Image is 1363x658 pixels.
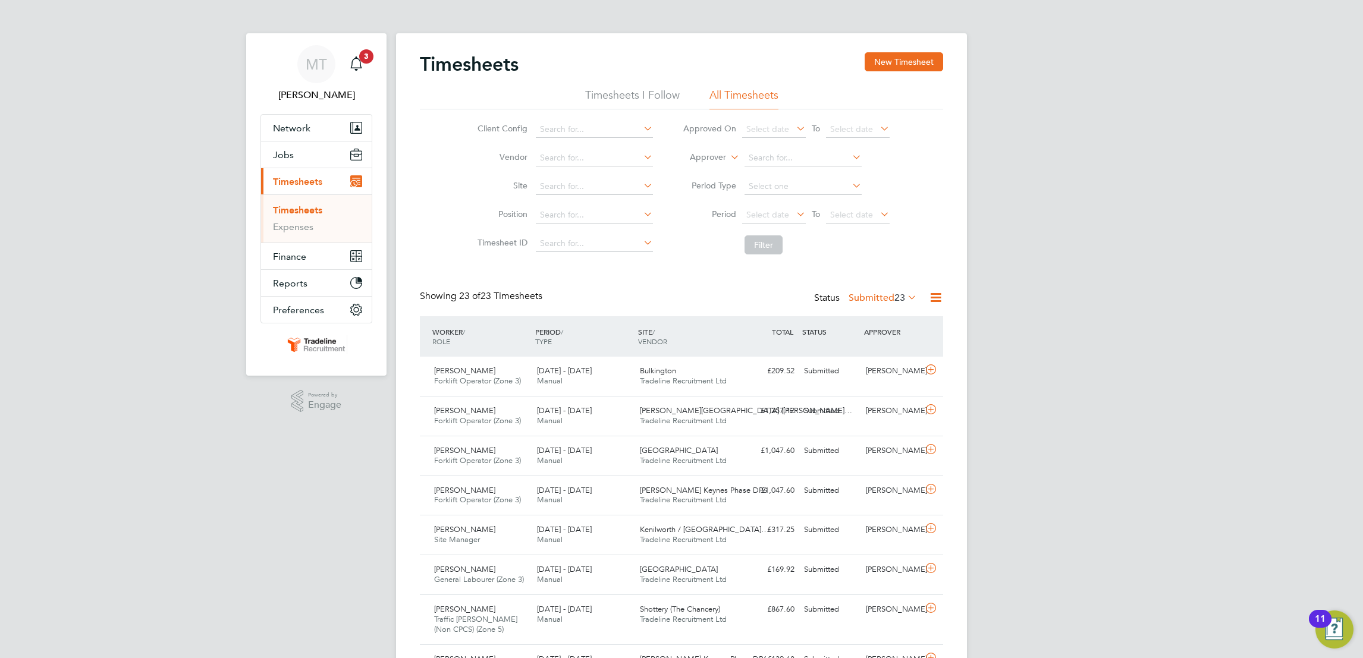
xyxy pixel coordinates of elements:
span: Jobs [273,149,294,160]
div: 11 [1315,619,1326,634]
span: [PERSON_NAME][GEOGRAPHIC_DATA] ([PERSON_NAME]… [640,405,852,415]
a: MT[PERSON_NAME] [260,45,372,102]
span: Network [273,122,310,134]
span: Select date [746,124,789,134]
img: tradelinerecruitment-logo-retina.png [285,335,347,354]
span: Kenilworth / [GEOGRAPHIC_DATA]… [640,524,769,534]
span: [GEOGRAPHIC_DATA] [640,564,718,574]
span: Manual [537,495,563,505]
span: 23 Timesheets [459,290,542,302]
div: Status [814,290,919,307]
span: Select date [746,209,789,220]
div: WORKER [429,321,532,352]
button: Network [261,115,372,141]
span: [PERSON_NAME] [434,604,495,614]
span: Shottery (The Chancery) [640,604,720,614]
span: MT [306,56,327,72]
div: STATUS [799,321,861,342]
span: VENDOR [638,336,667,346]
span: 3 [359,49,373,64]
input: Search for... [536,178,653,195]
span: [PERSON_NAME] [434,564,495,574]
div: [PERSON_NAME] [861,520,923,540]
input: Search for... [536,207,653,223]
label: Position [474,209,527,219]
div: £1,047.60 [737,441,799,461]
span: Forklift Operator (Zone 3) [434,376,521,386]
span: [PERSON_NAME] [434,445,495,455]
a: Powered byEngage [291,390,342,413]
div: [PERSON_NAME] [861,481,923,500]
div: [PERSON_NAME] [861,441,923,461]
div: £1,257.12 [737,401,799,421]
div: APPROVER [861,321,923,342]
span: Tradeline Recruitment Ltd [640,614,727,624]
input: Search for... [536,235,653,252]
div: Timesheets [261,194,372,243]
span: Traffic [PERSON_NAME] (Non CPCS) (Zone 5) [434,614,517,634]
div: [PERSON_NAME] [861,600,923,619]
div: Submitted [799,401,861,421]
span: Select date [830,209,873,220]
span: [PERSON_NAME] [434,485,495,495]
span: ROLE [432,336,450,346]
span: [DATE] - [DATE] [537,564,592,574]
input: Search for... [536,150,653,166]
label: Site [474,180,527,191]
div: [PERSON_NAME] [861,560,923,580]
span: Reports [273,278,307,289]
span: [DATE] - [DATE] [537,604,592,614]
span: [GEOGRAPHIC_DATA] [640,445,718,455]
div: Submitted [799,481,861,500]
div: [PERSON_NAME] [861,401,923,421]
label: Period [683,209,736,219]
label: Client Config [474,123,527,134]
div: Submitted [799,520,861,540]
div: £169.92 [737,560,799,580]
span: TYPE [535,336,552,346]
span: Marina Takkou [260,88,372,102]
span: Tradeline Recruitment Ltd [640,534,727,544]
span: Tradeline Recruitment Ltd [640,376,727,386]
span: Manual [537,614,563,624]
div: Submitted [799,560,861,580]
span: Preferences [273,304,324,316]
a: 3 [344,45,368,83]
a: Expenses [273,221,313,232]
span: 23 of [459,290,480,302]
div: Submitted [799,600,861,619]
div: Showing [420,290,545,303]
div: £317.25 [737,520,799,540]
input: Search for... [745,150,862,166]
span: Forklift Operator (Zone 3) [434,495,521,505]
label: Approved On [683,123,736,134]
a: Go to home page [260,335,372,354]
li: All Timesheets [709,88,778,109]
a: Timesheets [273,204,322,216]
input: Select one [745,178,862,195]
button: Jobs [261,141,372,168]
span: [DATE] - [DATE] [537,524,592,534]
span: Tradeline Recruitment Ltd [640,574,727,584]
button: Preferences [261,297,372,323]
label: Period Type [683,180,736,191]
span: [DATE] - [DATE] [537,366,592,376]
span: Bulkington [640,366,676,376]
span: [PERSON_NAME] Keynes Phase DP6 [640,485,767,495]
span: [PERSON_NAME] [434,366,495,376]
span: Engage [308,400,341,410]
label: Timesheet ID [474,237,527,248]
span: Manual [537,376,563,386]
span: Forklift Operator (Zone 3) [434,455,521,465]
div: PERIOD [532,321,635,352]
span: Finance [273,251,306,262]
h2: Timesheets [420,52,519,76]
div: Submitted [799,441,861,461]
span: Manual [537,455,563,465]
div: £867.60 [737,600,799,619]
span: Site Manager [434,534,480,544]
span: TOTAL [772,327,793,336]
label: Approver [673,152,726,163]
span: [DATE] - [DATE] [537,485,592,495]
span: [PERSON_NAME] [434,524,495,534]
